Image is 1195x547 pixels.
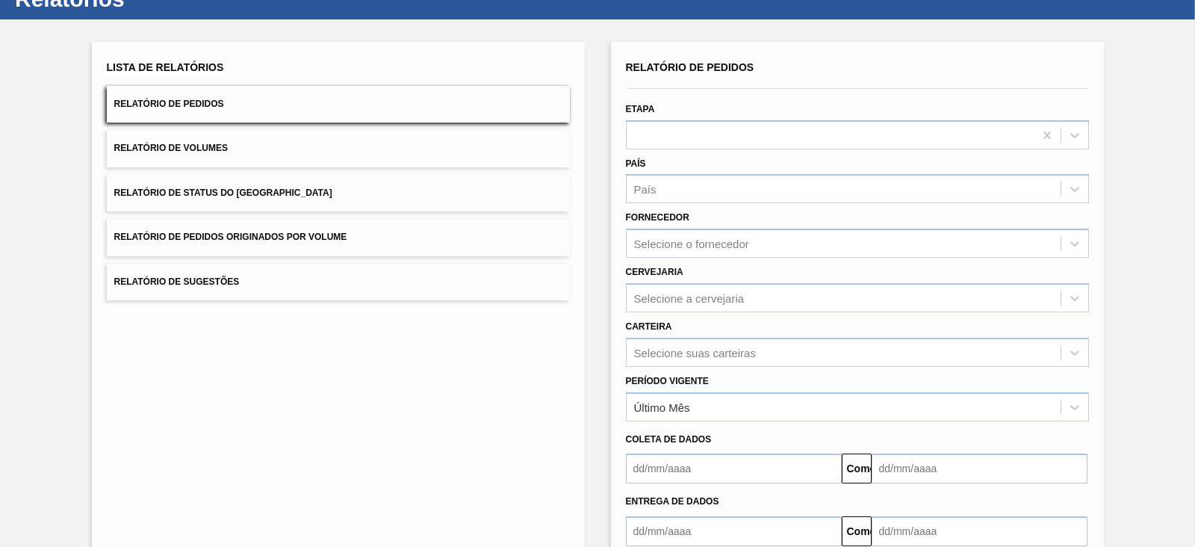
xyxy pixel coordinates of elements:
[626,434,712,445] font: Coleta de dados
[872,454,1087,483] input: dd/mm/aaaa
[626,454,842,483] input: dd/mm/aaaa
[107,61,224,73] font: Lista de Relatórios
[872,516,1087,546] input: dd/mm/aaaa
[626,158,646,169] font: País
[114,276,240,287] font: Relatório de Sugestões
[634,183,657,196] font: País
[626,61,754,73] font: Relatório de Pedidos
[114,188,332,198] font: Relatório de Status do [GEOGRAPHIC_DATA]
[634,346,756,359] font: Selecione suas carteiras
[626,267,683,277] font: Cervejaria
[626,376,709,386] font: Período Vigente
[634,291,745,304] font: Selecione a cervejaria
[107,130,570,167] button: Relatório de Volumes
[626,212,689,223] font: Fornecedor
[626,104,655,114] font: Etapa
[114,143,228,154] font: Relatório de Volumes
[634,238,749,250] font: Selecione o fornecedor
[114,99,224,109] font: Relatório de Pedidos
[626,496,719,507] font: Entrega de dados
[842,516,872,546] button: Comeu
[626,516,842,546] input: dd/mm/aaaa
[107,175,570,211] button: Relatório de Status do [GEOGRAPHIC_DATA]
[634,401,690,413] font: Último Mês
[107,219,570,256] button: Relatório de Pedidos Originados por Volume
[842,454,872,483] button: Comeu
[847,463,882,475] font: Comeu
[107,264,570,300] button: Relatório de Sugestões
[114,232,347,243] font: Relatório de Pedidos Originados por Volume
[107,86,570,123] button: Relatório de Pedidos
[847,525,882,537] font: Comeu
[626,321,672,332] font: Carteira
